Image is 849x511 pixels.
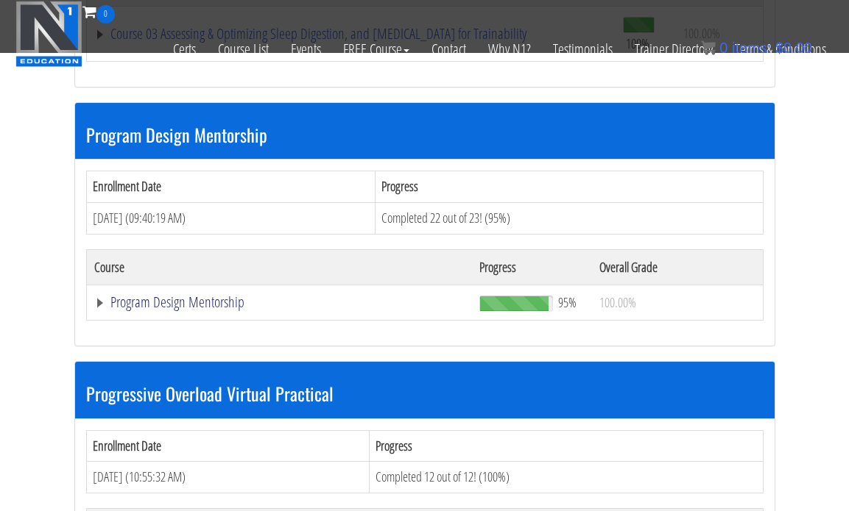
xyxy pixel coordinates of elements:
[701,40,716,55] img: icon11.png
[86,125,764,144] h3: Program Design Mentorship
[86,384,764,403] h3: Progressive Overload Virtual Practical
[732,40,771,56] span: items:
[719,40,728,56] span: 0
[375,171,763,203] th: Progress
[82,1,115,21] a: 0
[162,24,207,75] a: Certs
[775,40,812,56] bdi: 0.00
[86,430,369,462] th: Enrollment Date
[375,203,763,235] td: Completed 22 out of 23! (95%)
[86,203,375,235] td: [DATE] (09:40:19 AM)
[86,171,375,203] th: Enrollment Date
[542,24,624,75] a: Testimonials
[420,24,477,75] a: Contact
[477,24,542,75] a: Why N1?
[332,24,420,75] a: FREE Course
[701,40,812,56] a: 0 items: $0.00
[592,285,763,320] td: 100.00%
[94,295,465,310] a: Program Design Mentorship
[558,294,577,310] span: 95%
[775,40,783,56] span: $
[86,249,472,285] th: Course
[724,24,837,75] a: Terms & Conditions
[369,430,763,462] th: Progress
[86,462,369,493] td: [DATE] (10:55:32 AM)
[15,1,82,67] img: n1-education
[207,24,280,75] a: Course List
[592,249,763,285] th: Overall Grade
[280,24,332,75] a: Events
[472,249,592,285] th: Progress
[624,24,724,75] a: Trainer Directory
[369,462,763,493] td: Completed 12 out of 12! (100%)
[96,5,115,24] span: 0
